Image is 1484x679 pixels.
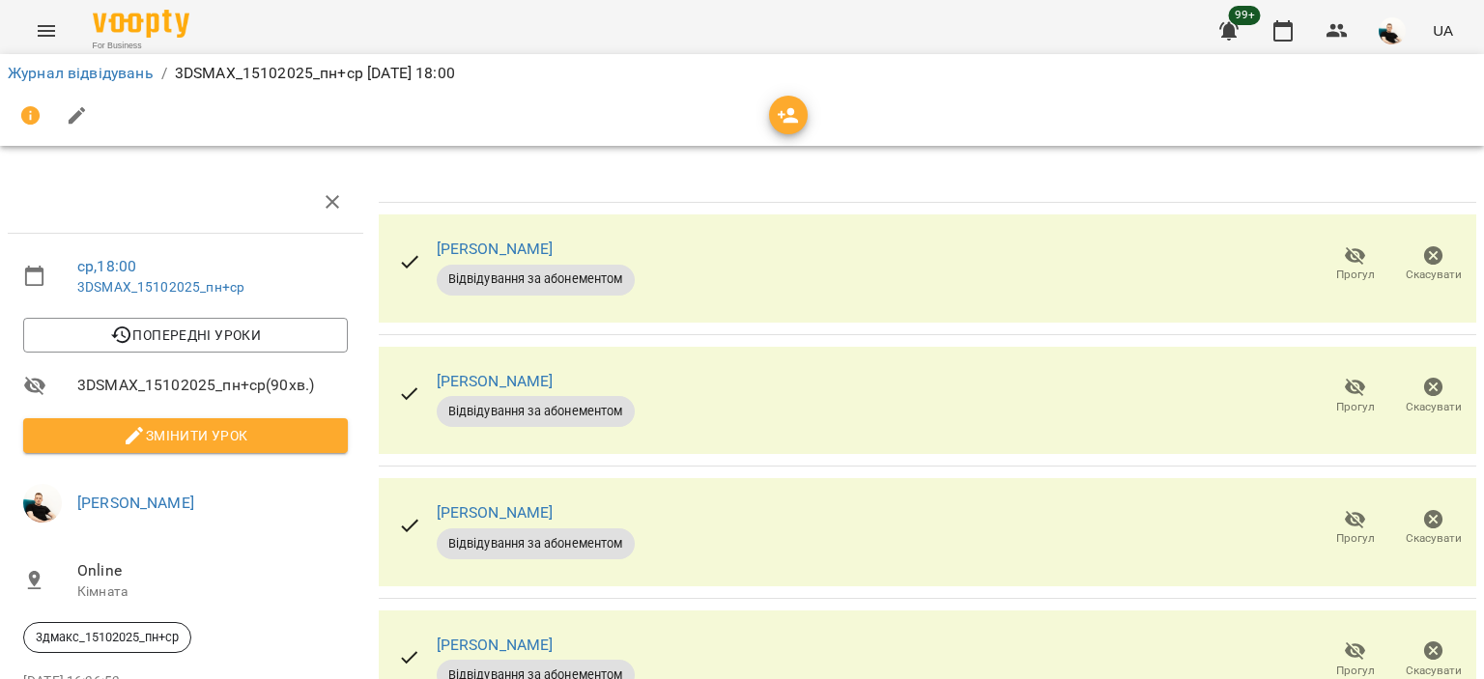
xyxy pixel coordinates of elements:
[1316,369,1394,423] button: Прогул
[77,279,244,295] a: 3DSMAX_15102025_пн+ср
[23,318,348,353] button: Попередні уроки
[39,424,332,447] span: Змінити урок
[1394,369,1472,423] button: Скасувати
[1406,530,1462,547] span: Скасувати
[77,582,348,602] p: Кімната
[1336,267,1375,283] span: Прогул
[1394,501,1472,555] button: Скасувати
[1406,663,1462,679] span: Скасувати
[1406,399,1462,415] span: Скасувати
[1406,267,1462,283] span: Скасувати
[8,64,154,82] a: Журнал відвідувань
[437,372,554,390] a: [PERSON_NAME]
[437,270,635,288] span: Відвідування за абонементом
[23,418,348,453] button: Змінити урок
[1316,501,1394,555] button: Прогул
[8,62,1476,85] nav: breadcrumb
[1336,530,1375,547] span: Прогул
[77,374,348,397] span: 3DSMAX_15102025_пн+ср ( 90 хв. )
[77,257,136,275] a: ср , 18:00
[437,240,554,258] a: [PERSON_NAME]
[1394,238,1472,292] button: Скасувати
[1336,663,1375,679] span: Прогул
[77,494,194,512] a: [PERSON_NAME]
[1379,17,1406,44] img: 2e6d442a9baee0bd4f1da5782b80a39b.jpg
[23,8,70,54] button: Menu
[77,559,348,582] span: Online
[437,403,635,420] span: Відвідування за абонементом
[23,484,62,523] img: 2e6d442a9baee0bd4f1da5782b80a39b.jpg
[24,629,190,646] span: 3дмакс_15102025_пн+ср
[1229,6,1261,25] span: 99+
[39,324,332,347] span: Попередні уроки
[175,62,455,85] p: 3DSMAX_15102025_пн+ср [DATE] 18:00
[1316,238,1394,292] button: Прогул
[437,636,554,654] a: [PERSON_NAME]
[161,62,167,85] li: /
[93,40,189,52] span: For Business
[437,503,554,522] a: [PERSON_NAME]
[1425,13,1461,48] button: UA
[93,10,189,38] img: Voopty Logo
[23,622,191,653] div: 3дмакс_15102025_пн+ср
[1433,20,1453,41] span: UA
[437,535,635,552] span: Відвідування за абонементом
[1336,399,1375,415] span: Прогул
